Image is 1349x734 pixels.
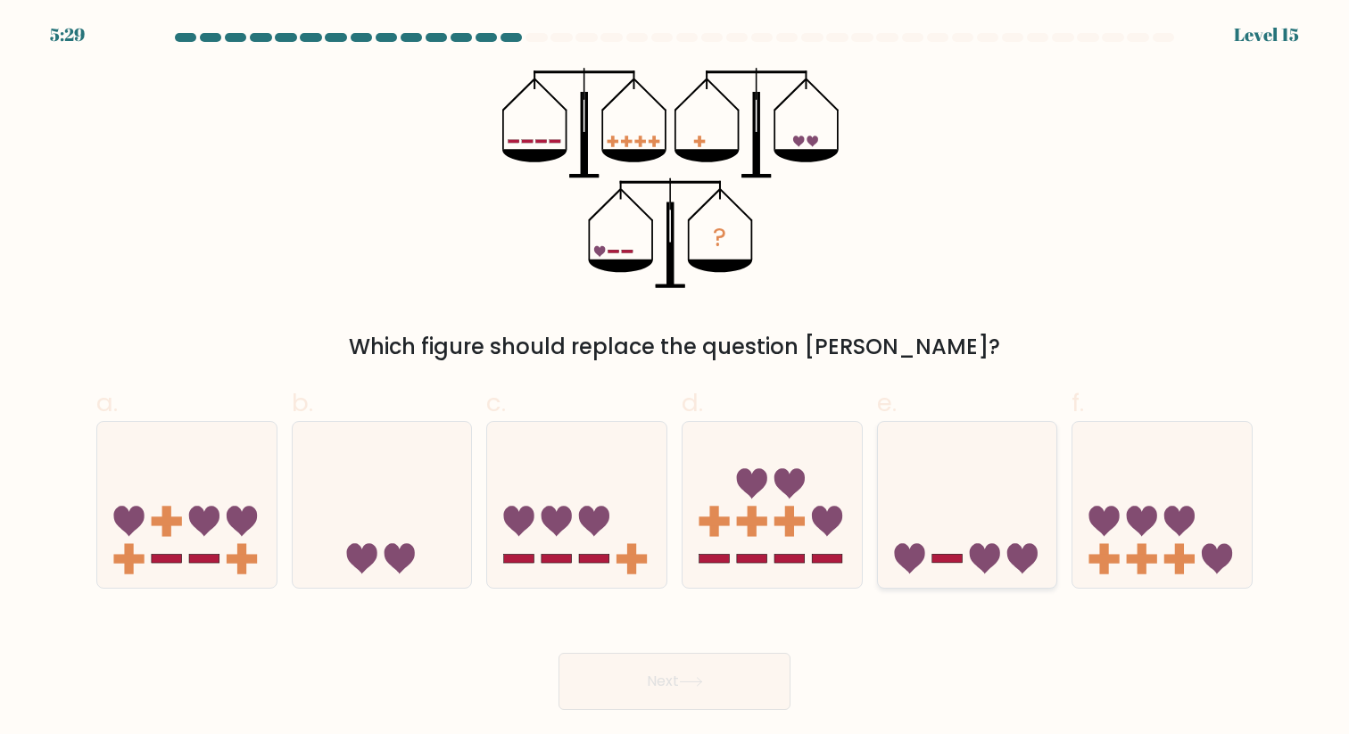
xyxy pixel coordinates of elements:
span: c. [486,385,506,420]
span: e. [877,385,897,420]
div: Level 15 [1234,21,1299,48]
div: 5:29 [50,21,85,48]
button: Next [559,653,790,710]
span: a. [96,385,118,420]
span: b. [292,385,313,420]
span: f. [1072,385,1084,420]
tspan: ? [713,219,726,255]
span: d. [682,385,703,420]
div: Which figure should replace the question [PERSON_NAME]? [107,331,1242,363]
